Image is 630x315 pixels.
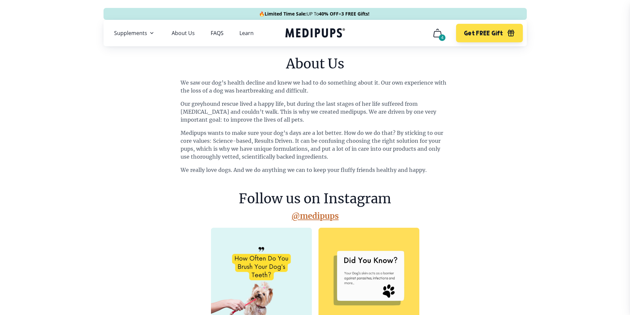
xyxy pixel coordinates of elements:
[181,79,450,95] p: We saw our dog’s health decline and knew we had to do something about it. Our own experience with...
[181,166,450,174] p: We really love dogs. And we do anything we can to keep your fluffy friends healthy and happy.
[114,30,147,36] span: Supplements
[291,211,339,221] a: @medipups
[211,30,224,36] a: FAQS
[114,29,156,37] button: Supplements
[181,54,450,73] h1: About Us
[239,189,391,208] h6: Follow us on Instagram
[259,11,369,17] span: 🔥 UP To +
[181,129,450,161] p: Medipups wants to make sure your dog’s days are a lot better. How do we do that? By sticking to o...
[239,30,254,36] a: Learn
[172,30,195,36] a: About Us
[430,25,445,41] button: cart
[285,27,345,40] a: Medipups
[181,100,450,124] p: Our greyhound rescue lived a happy life, but during the last stages of her life suffered from [ME...
[456,24,523,42] button: Get FREE Gift
[439,34,445,41] div: 4
[464,29,503,37] span: Get FREE Gift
